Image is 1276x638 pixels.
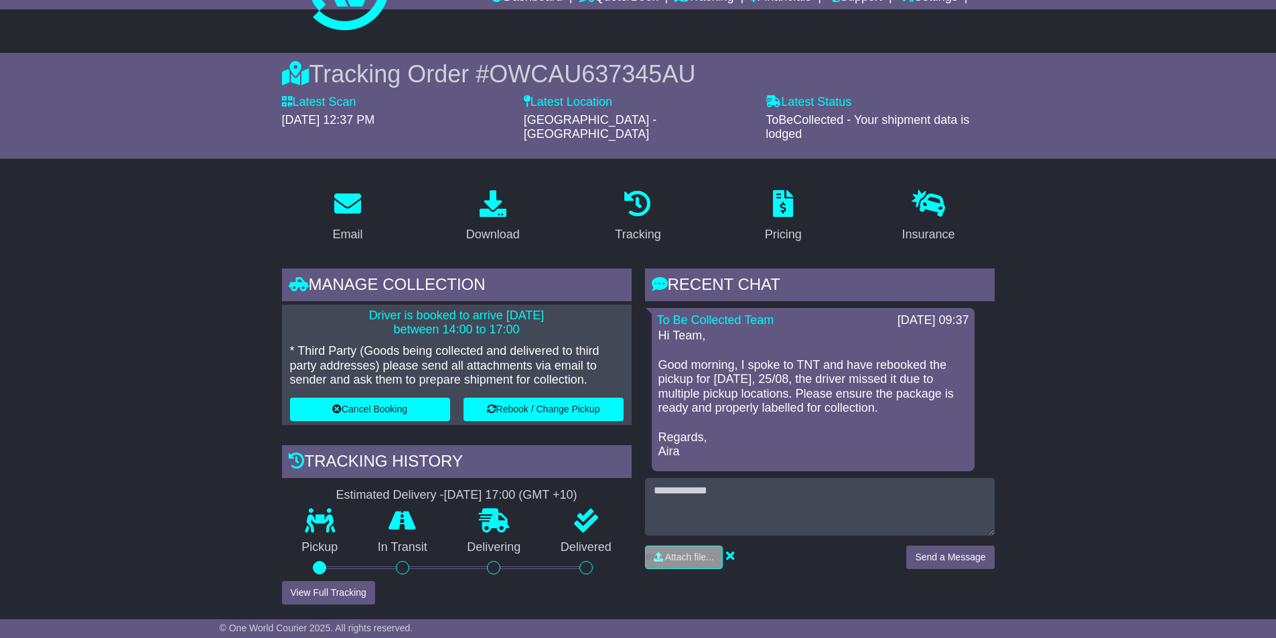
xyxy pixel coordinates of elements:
[290,344,624,388] p: * Third Party (Goods being collected and delivered to third party addresses) please send all atta...
[332,226,362,244] div: Email
[457,185,528,248] a: Download
[466,226,520,244] div: Download
[290,398,450,421] button: Cancel Booking
[282,113,375,127] span: [DATE] 12:37 PM
[524,95,612,110] label: Latest Location
[489,60,695,88] span: OWCAU637345AU
[282,581,375,605] button: View Full Tracking
[541,540,632,555] p: Delivered
[898,313,969,328] div: [DATE] 09:37
[282,445,632,481] div: Tracking history
[282,60,995,88] div: Tracking Order #
[358,540,447,555] p: In Transit
[766,95,851,110] label: Latest Status
[645,268,995,305] div: RECENT CHAT
[324,185,371,248] a: Email
[615,226,660,244] div: Tracking
[464,398,624,421] button: Rebook / Change Pickup
[524,113,656,141] span: [GEOGRAPHIC_DATA] - [GEOGRAPHIC_DATA]
[282,95,356,110] label: Latest Scan
[282,488,632,503] div: Estimated Delivery -
[756,185,810,248] a: Pricing
[766,113,969,141] span: ToBeCollected - Your shipment data is lodged
[220,623,413,633] span: © One World Courier 2025. All rights reserved.
[444,488,577,503] div: [DATE] 17:00 (GMT +10)
[657,313,774,327] a: To Be Collected Team
[290,309,624,337] p: Driver is booked to arrive [DATE] between 14:00 to 17:00
[906,546,994,569] button: Send a Message
[902,226,955,244] div: Insurance
[658,329,968,459] p: Hi Team, Good morning, I spoke to TNT and have rebooked the pickup for [DATE], 25/08, the driver ...
[282,540,358,555] p: Pickup
[447,540,541,555] p: Delivering
[282,268,632,305] div: Manage collection
[765,226,802,244] div: Pricing
[894,185,964,248] a: Insurance
[606,185,669,248] a: Tracking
